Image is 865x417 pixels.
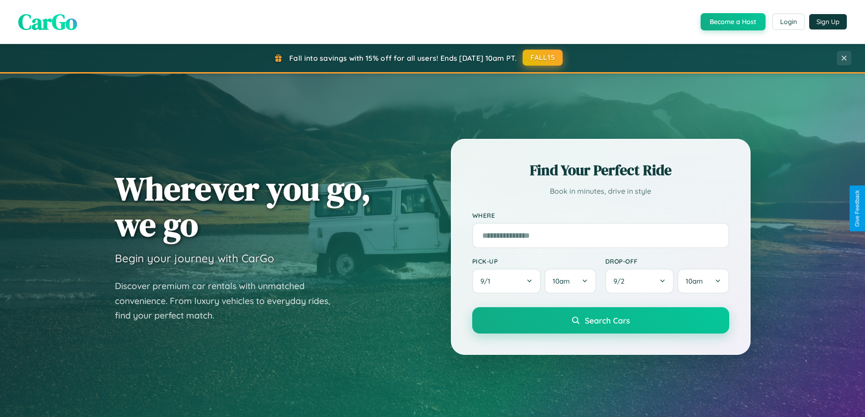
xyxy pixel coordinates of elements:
button: 9/2 [605,269,674,294]
button: FALL15 [523,49,563,66]
button: 10am [544,269,596,294]
button: 10am [677,269,729,294]
div: Give Feedback [854,190,860,227]
label: Drop-off [605,257,729,265]
button: Login [772,14,805,30]
label: Pick-up [472,257,596,265]
label: Where [472,211,729,219]
span: 10am [686,277,703,285]
span: Search Cars [585,315,630,325]
h3: Begin your journey with CarGo [115,251,274,265]
span: 9 / 1 [480,277,495,285]
span: 9 / 2 [613,277,629,285]
h2: Find Your Perfect Ride [472,160,729,180]
p: Book in minutes, drive in style [472,185,729,198]
span: Fall into savings with 15% off for all users! Ends [DATE] 10am PT. [289,54,517,63]
h1: Wherever you go, we go [115,171,371,242]
button: Become a Host [701,13,766,30]
button: Sign Up [809,14,847,29]
span: CarGo [18,7,77,37]
button: 9/1 [472,269,541,294]
span: 10am [553,277,570,285]
button: Search Cars [472,307,729,334]
p: Discover premium car rentals with unmatched convenience. From luxury vehicles to everyday rides, ... [115,279,342,323]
